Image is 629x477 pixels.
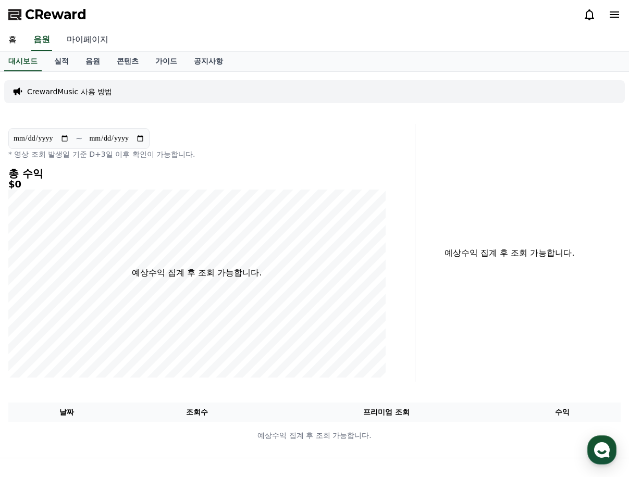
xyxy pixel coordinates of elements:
span: 대화 [95,346,108,355]
a: 대시보드 [4,52,42,71]
p: ~ [76,132,82,145]
a: 대화 [69,330,134,356]
p: 예상수익 집계 후 조회 가능합니다. [9,430,620,441]
a: 가이드 [147,52,186,71]
a: 음원 [31,29,52,51]
h5: $0 [8,179,386,190]
span: 설정 [161,346,174,354]
p: 예상수익 집계 후 조회 가능합니다. [424,247,596,259]
a: 홈 [3,330,69,356]
a: 음원 [77,52,108,71]
p: 예상수익 집계 후 조회 가능합니다. [132,267,262,279]
a: CReward [8,6,87,23]
h4: 총 수익 [8,168,386,179]
span: CReward [25,6,87,23]
a: 마이페이지 [58,29,117,51]
a: 콘텐츠 [108,52,147,71]
span: 홈 [33,346,39,354]
th: 날짜 [8,403,125,422]
th: 프리미엄 조회 [269,403,504,422]
p: * 영상 조회 발생일 기준 D+3일 이후 확인이 가능합니다. [8,149,386,159]
a: 실적 [46,52,77,71]
th: 조회수 [125,403,269,422]
a: 공지사항 [186,52,231,71]
th: 수익 [504,403,621,422]
a: CrewardMusic 사용 방법 [27,86,112,97]
a: 설정 [134,330,200,356]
